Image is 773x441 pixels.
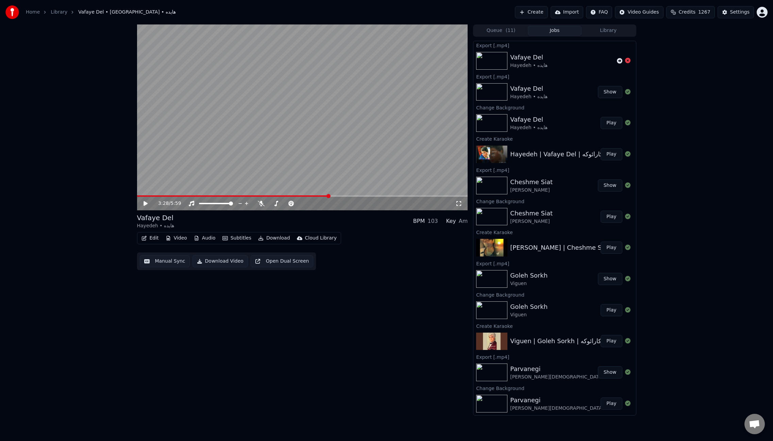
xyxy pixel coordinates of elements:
[158,200,174,207] div: /
[26,9,176,16] nav: breadcrumb
[510,62,548,69] div: Hayedeh • هایده
[510,209,553,218] div: Cheshme Siat
[413,217,425,225] div: BPM
[601,398,622,410] button: Play
[510,395,604,405] div: Parvanegi
[473,290,636,299] div: Change Background
[473,228,636,236] div: Create Karaoke
[163,233,190,243] button: Video
[510,374,604,381] div: [PERSON_NAME][DEMOGRAPHIC_DATA]
[510,53,548,62] div: Vafaye Del
[446,217,456,225] div: Key
[26,9,40,16] a: Home
[666,6,715,18] button: Credits1267
[679,9,695,16] span: Credits
[158,200,169,207] span: 3:28
[51,9,67,16] a: Library
[473,384,636,392] div: Change Background
[473,415,636,423] div: Create Karaoke
[601,335,622,347] button: Play
[170,200,181,207] span: 5:59
[598,86,622,98] button: Show
[137,213,174,223] div: Vafaye Del
[510,312,548,318] div: Viguen
[598,273,622,285] button: Show
[192,255,248,267] button: Download Video
[515,6,548,18] button: Create
[510,271,548,280] div: Goleh Sorkh
[255,233,293,243] button: Download
[718,6,754,18] button: Settings
[191,233,218,243] button: Audio
[601,242,622,254] button: Play
[510,187,553,194] div: [PERSON_NAME]
[510,84,548,93] div: Vafaye Del
[582,26,635,36] button: Library
[601,211,622,223] button: Play
[601,117,622,129] button: Play
[510,336,648,346] div: Viguen | Goleh Sorkh | گل سرخ | ویگن | کارائوکه
[473,353,636,361] div: Export [.mp4]
[140,255,190,267] button: Manual Sync
[473,322,636,330] div: Create Karaoke
[510,243,728,252] div: [PERSON_NAME] | Cheshme Siat | [PERSON_NAME] | چشم سیات | کارائوکه
[528,26,582,36] button: Jobs
[506,27,516,34] span: ( 11 )
[473,135,636,143] div: Create Karaoke
[601,148,622,160] button: Play
[474,26,528,36] button: Queue
[137,223,174,229] div: Hayedeh • هایده
[586,6,612,18] button: FAQ
[78,9,176,16] span: Vafaye Del • [GEOGRAPHIC_DATA] • هایده
[698,9,710,16] span: 1267
[598,179,622,192] button: Show
[139,233,162,243] button: Edit
[473,72,636,81] div: Export [.mp4]
[473,41,636,49] div: Export [.mp4]
[459,217,468,225] div: Am
[473,259,636,267] div: Export [.mp4]
[510,149,650,159] div: Hayedeh | Vafaye Del | هایده | وفای دل | کارائوکه
[473,197,636,205] div: Change Background
[305,235,337,242] div: Cloud Library
[598,366,622,378] button: Show
[510,177,553,187] div: Cheshme Siat
[220,233,254,243] button: Subtitles
[510,280,548,287] div: Viguen
[601,304,622,316] button: Play
[730,9,750,16] div: Settings
[473,103,636,111] div: Change Background
[615,6,663,18] button: Video Guides
[427,217,438,225] div: 103
[744,414,765,434] div: Open chat
[251,255,314,267] button: Open Dual Screen
[510,405,604,412] div: [PERSON_NAME][DEMOGRAPHIC_DATA]
[510,115,548,124] div: Vafaye Del
[510,364,604,374] div: Parvanegi
[510,124,548,131] div: Hayedeh • هایده
[510,93,548,100] div: Hayedeh • هایده
[5,5,19,19] img: youka
[473,166,636,174] div: Export [.mp4]
[510,302,548,312] div: Goleh Sorkh
[510,218,553,225] div: [PERSON_NAME]
[551,6,583,18] button: Import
